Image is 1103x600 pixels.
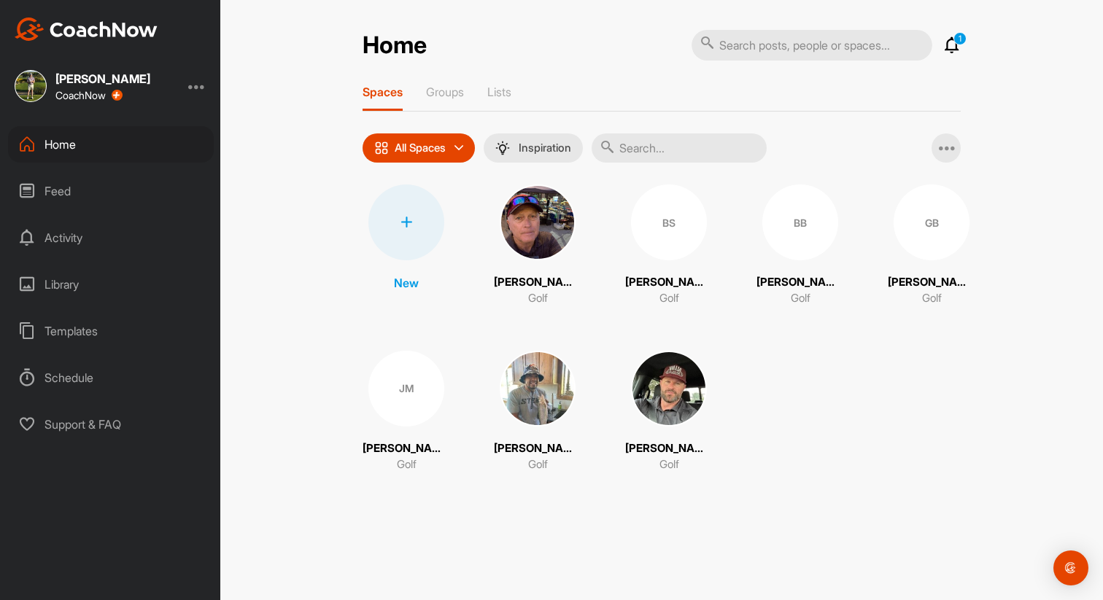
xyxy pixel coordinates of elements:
div: CoachNow [55,90,123,101]
div: Home [8,126,214,163]
p: Golf [528,456,548,473]
a: [PERSON_NAME]Golf [494,184,581,307]
p: New [394,274,419,292]
h2: Home [363,31,427,60]
p: Golf [528,290,548,307]
p: [PERSON_NAME] [494,274,581,291]
div: Support & FAQ [8,406,214,443]
div: Library [8,266,214,303]
p: [PERSON_NAME] [625,440,713,457]
div: Schedule [8,359,214,396]
img: square_28853681ba9ee74e64dedf0e86525bcd.jpg [631,351,707,426]
p: All Spaces [395,142,446,154]
img: square_aced5339e3879b20726313d6976b2aa2.jpg [15,70,47,102]
p: Golf [397,456,417,473]
p: Inspiration [519,142,571,154]
p: [PERSON_NAME] [888,274,975,291]
div: Templates [8,313,214,349]
a: GB[PERSON_NAME]Golf [888,184,975,307]
img: icon [374,141,389,155]
a: BS[PERSON_NAME]Golf [625,184,713,307]
div: BS [631,184,707,260]
p: Golf [791,290,810,307]
input: Search posts, people or spaces... [692,30,932,61]
a: JM[PERSON_NAME]Golf [363,351,450,473]
div: JM [368,351,444,426]
p: [PERSON_NAME] [756,274,844,291]
input: Search... [592,133,767,163]
a: BB[PERSON_NAME]Golf [756,184,844,307]
div: Open Intercom Messenger [1053,550,1088,585]
img: square_93338307b9ad002cf66d0c421fdc5b49.jpg [500,351,576,426]
p: Spaces [363,85,403,99]
p: Golf [659,456,679,473]
img: CoachNow [15,17,158,41]
p: [PERSON_NAME] [363,440,450,457]
p: Golf [922,290,942,307]
div: Activity [8,219,214,256]
p: [PERSON_NAME] [494,440,581,457]
img: menuIcon [495,141,510,155]
a: [PERSON_NAME]Golf [625,351,713,473]
div: BB [762,184,838,260]
div: [PERSON_NAME] [55,73,150,85]
div: GB [894,184,970,260]
p: [PERSON_NAME] [625,274,713,291]
p: Lists [487,85,511,99]
img: square_d6b4e16bda1eec4325de74f1f4bd16fc.jpg [500,184,576,260]
div: Feed [8,173,214,209]
p: Golf [659,290,679,307]
p: 1 [953,32,967,45]
a: [PERSON_NAME]Golf [494,351,581,473]
p: Groups [426,85,464,99]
